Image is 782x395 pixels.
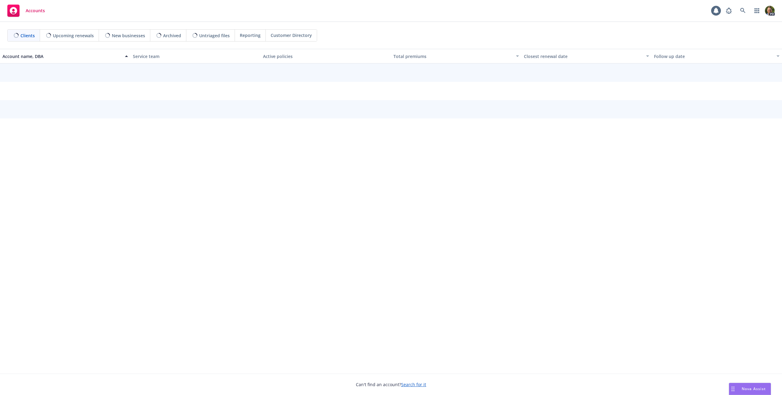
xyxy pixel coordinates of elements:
button: Active policies [261,49,391,63]
span: Upcoming renewals [53,32,94,39]
div: Drag to move [729,383,737,395]
div: Active policies [263,53,389,60]
span: Archived [163,32,181,39]
button: Nova Assist [729,383,771,395]
span: Clients [20,32,35,39]
img: photo [765,6,775,16]
div: Follow up date [654,53,773,60]
button: Total premiums [391,49,521,63]
a: Search for it [401,382,426,387]
div: Total premiums [393,53,512,60]
button: Closest renewal date [521,49,652,63]
a: Accounts [5,2,47,19]
a: Search [737,5,749,17]
a: Report a Bug [723,5,735,17]
span: Reporting [240,32,261,38]
span: Accounts [26,8,45,13]
span: New businesses [112,32,145,39]
div: Service team [133,53,258,60]
button: Follow up date [652,49,782,63]
a: Switch app [751,5,763,17]
div: Closest renewal date [524,53,643,60]
span: Nova Assist [742,386,766,391]
div: Account name, DBA [2,53,121,60]
span: Customer Directory [271,32,312,38]
span: Can't find an account? [356,381,426,388]
span: Untriaged files [199,32,230,39]
button: Service team [130,49,261,63]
